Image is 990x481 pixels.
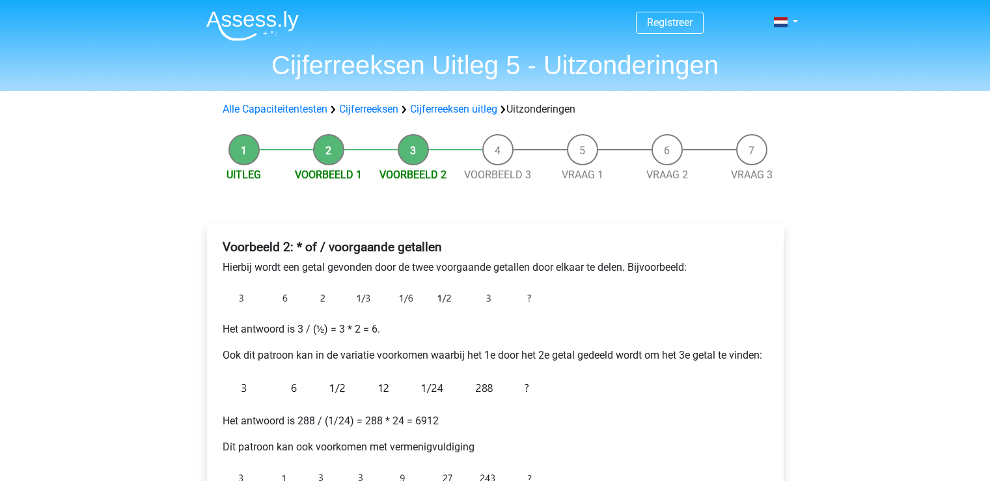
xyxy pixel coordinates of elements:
a: Voorbeeld 1 [295,169,362,181]
div: Uitzonderingen [217,102,773,117]
a: Vraag 3 [731,169,773,181]
a: Voorbeeld 2 [379,169,447,181]
a: Voorbeeld 3 [464,169,531,181]
a: Cijferreeksen [339,103,398,115]
p: Het antwoord is 3 / (½) = 3 * 2 = 6. [223,322,768,337]
h1: Cijferreeksen Uitleg 5 - Uitzonderingen [196,49,795,81]
img: Exceptions_example_2_2.png [223,374,548,403]
p: Hierbij wordt een getal gevonden door de twee voorgaande getallen door elkaar te delen. Bijvoorbe... [223,260,768,275]
a: Vraag 2 [646,169,688,181]
p: Dit patroon kan ook voorkomen met vermenigvuldiging [223,439,768,455]
a: Uitleg [227,169,261,181]
a: Registreer [647,16,693,29]
a: Vraag 1 [562,169,603,181]
p: Het antwoord is 288 / (1/24) = 288 * 24 = 6912 [223,413,768,429]
img: Exceptions_example_2_1.png [223,286,548,311]
a: Cijferreeksen uitleg [410,103,497,115]
b: Voorbeeld 2: * of / voorgaande getallen [223,240,442,254]
img: Assessly [206,10,299,41]
p: Ook dit patroon kan in de variatie voorkomen waarbij het 1e door het 2e getal gedeeld wordt om he... [223,348,768,363]
a: Alle Capaciteitentesten [223,103,327,115]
